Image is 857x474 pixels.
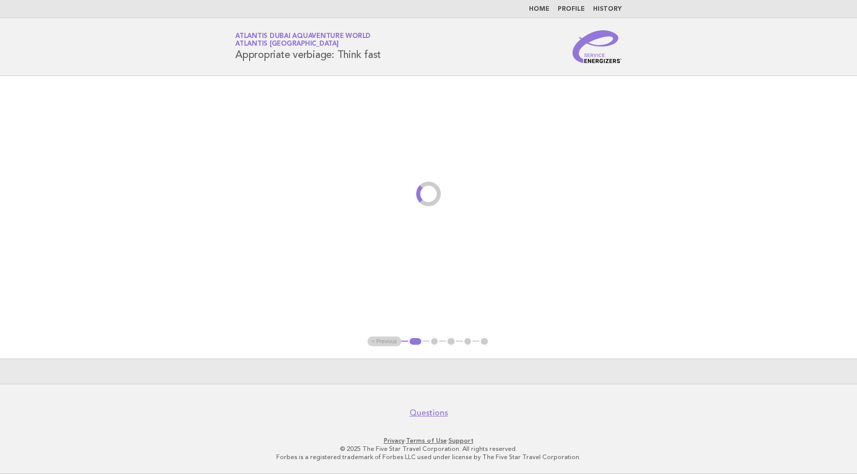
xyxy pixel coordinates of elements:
[115,445,742,453] p: © 2025 The Five Star Travel Corporation. All rights reserved.
[593,6,622,12] a: History
[410,408,448,418] a: Questions
[529,6,549,12] a: Home
[558,6,585,12] a: Profile
[115,437,742,445] p: · ·
[235,41,339,48] span: Atlantis [GEOGRAPHIC_DATA]
[448,437,474,444] a: Support
[384,437,404,444] a: Privacy
[406,437,447,444] a: Terms of Use
[235,33,371,47] a: Atlantis Dubai Aquaventure WorldAtlantis [GEOGRAPHIC_DATA]
[573,30,622,63] img: Service Energizers
[235,33,381,60] h1: Appropriate verbiage: Think fast
[115,453,742,461] p: Forbes is a registered trademark of Forbes LLC used under license by The Five Star Travel Corpora...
